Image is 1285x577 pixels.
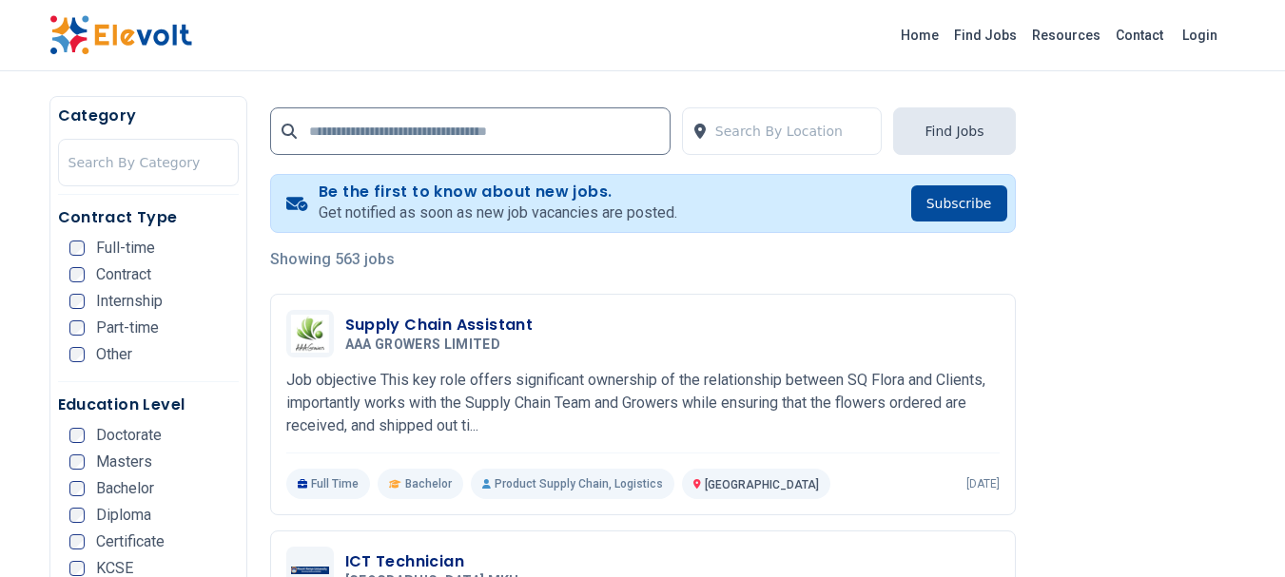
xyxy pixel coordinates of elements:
[270,248,1016,271] p: Showing 563 jobs
[319,202,677,224] p: Get notified as soon as new job vacancies are posted.
[96,347,132,362] span: Other
[96,534,165,549] span: Certificate
[69,320,85,336] input: Part-time
[471,469,674,499] p: Product Supply Chain, Logistics
[58,206,239,229] h5: Contract Type
[286,310,1000,499] a: AAA GROWERS LIMITEDSupply Chain AssistantAAA GROWERS LIMITEDJob objective This key role offers si...
[69,508,85,523] input: Diploma
[705,478,819,491] span: [GEOGRAPHIC_DATA]
[405,476,452,491] span: Bachelor
[345,337,501,354] span: AAA GROWERS LIMITED
[69,428,85,443] input: Doctorate
[966,476,1000,491] p: [DATE]
[69,481,85,496] input: Bachelor
[96,481,154,496] span: Bachelor
[96,428,162,443] span: Doctorate
[96,561,133,576] span: KCSE
[58,105,239,127] h5: Category
[319,183,677,202] h4: Be the first to know about new jobs.
[69,534,85,549] input: Certificate
[69,294,85,309] input: Internship
[345,314,534,337] h3: Supply Chain Assistant
[286,469,371,499] p: Full Time
[345,550,527,573] h3: ICT Technician
[286,369,1000,437] p: Job objective This key role offers significant ownership of the relationship between SQ Flora and...
[1171,16,1229,54] a: Login
[1108,20,1171,50] a: Contact
[96,508,151,523] span: Diploma
[291,315,329,353] img: AAA GROWERS LIMITED
[96,294,163,309] span: Internship
[946,20,1024,50] a: Find Jobs
[96,320,159,336] span: Part-time
[893,20,946,50] a: Home
[69,240,85,256] input: Full-time
[69,267,85,282] input: Contract
[49,15,192,55] img: Elevolt
[291,567,329,574] img: Mount Kenya University MKU
[96,240,155,256] span: Full-time
[96,267,151,282] span: Contract
[69,454,85,470] input: Masters
[58,394,239,416] h5: Education Level
[69,561,85,576] input: KCSE
[69,347,85,362] input: Other
[893,107,1015,155] button: Find Jobs
[96,454,152,470] span: Masters
[1190,486,1285,577] iframe: Chat Widget
[1024,20,1108,50] a: Resources
[911,185,1007,221] button: Subscribe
